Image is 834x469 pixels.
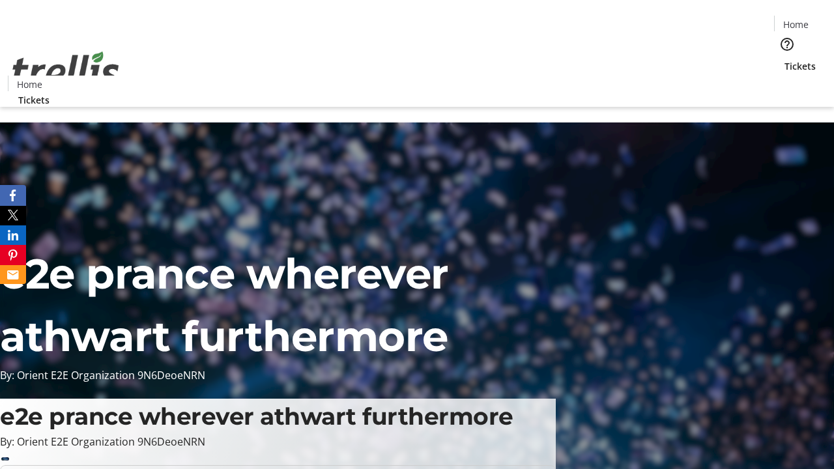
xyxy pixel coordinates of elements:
[774,31,800,57] button: Help
[774,73,800,99] button: Cart
[8,93,60,107] a: Tickets
[775,18,816,31] a: Home
[783,18,809,31] span: Home
[17,78,42,91] span: Home
[774,59,826,73] a: Tickets
[784,59,816,73] span: Tickets
[18,93,50,107] span: Tickets
[8,78,50,91] a: Home
[8,37,124,102] img: Orient E2E Organization 9N6DeoeNRN's Logo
